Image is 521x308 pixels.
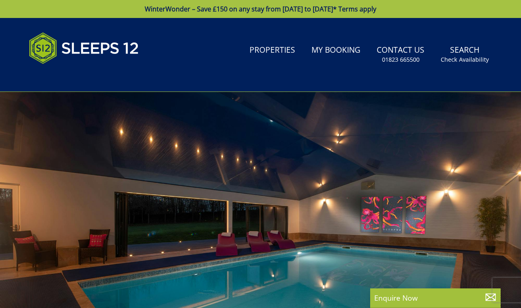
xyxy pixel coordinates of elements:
img: Sleeps 12 [29,28,139,69]
small: 01823 665500 [382,56,419,64]
iframe: Customer reviews powered by Trustpilot [25,74,110,80]
p: Enquire Now [374,292,497,303]
small: Check Availability [441,56,489,64]
a: Properties [246,41,298,60]
a: My Booking [308,41,364,60]
a: Contact Us01823 665500 [373,41,428,68]
a: SearchCheck Availability [437,41,492,68]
